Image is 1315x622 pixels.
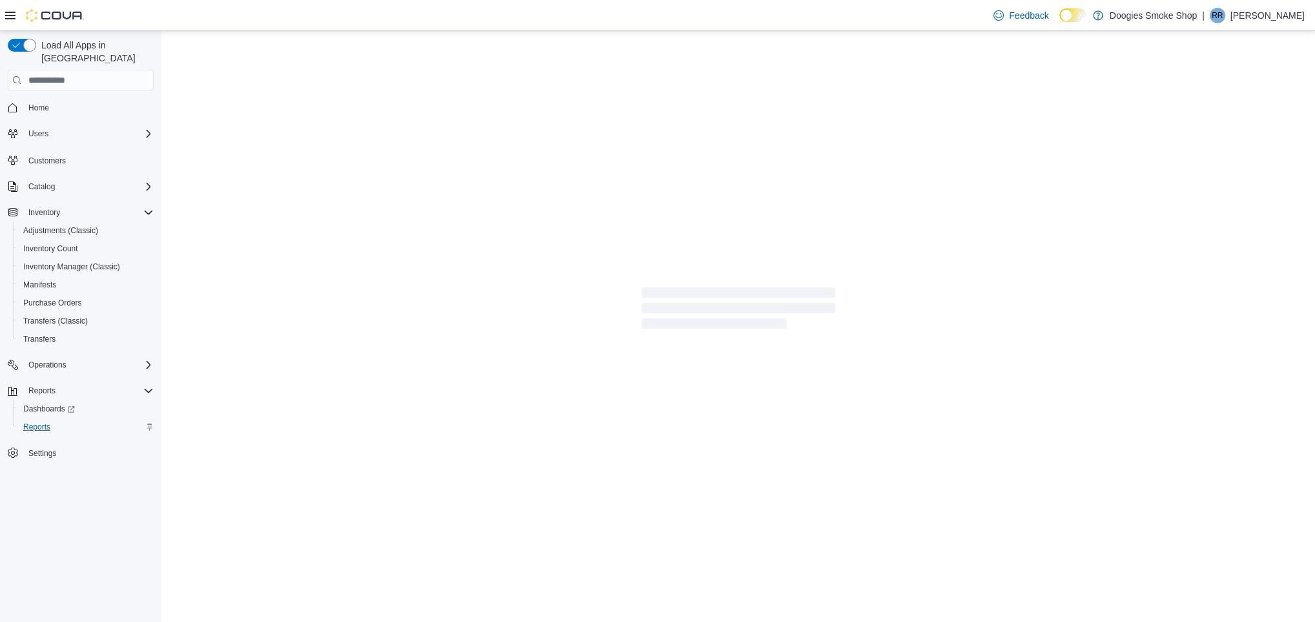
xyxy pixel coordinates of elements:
[23,446,61,461] a: Settings
[18,313,154,329] span: Transfers (Classic)
[28,360,66,370] span: Operations
[23,153,71,169] a: Customers
[18,419,154,435] span: Reports
[988,3,1054,28] a: Feedback
[3,98,159,117] button: Home
[28,156,66,166] span: Customers
[18,295,87,311] a: Purchase Orders
[23,205,65,220] button: Inventory
[23,152,154,168] span: Customers
[23,179,154,194] span: Catalog
[3,150,159,169] button: Customers
[23,334,56,344] span: Transfers
[3,203,159,222] button: Inventory
[18,277,61,293] a: Manifests
[1110,8,1197,23] p: Doogies Smoke Shop
[23,404,75,414] span: Dashboards
[23,225,98,236] span: Adjustments (Classic)
[13,312,159,330] button: Transfers (Classic)
[18,419,56,435] a: Reports
[23,179,60,194] button: Catalog
[18,277,154,293] span: Manifests
[13,240,159,258] button: Inventory Count
[13,258,159,276] button: Inventory Manager (Classic)
[642,290,835,331] span: Loading
[13,400,159,418] a: Dashboards
[18,241,154,256] span: Inventory Count
[1202,8,1205,23] p: |
[18,259,125,275] a: Inventory Manager (Classic)
[13,330,159,348] button: Transfers
[18,331,154,347] span: Transfers
[28,103,49,113] span: Home
[18,401,154,417] span: Dashboards
[1212,8,1223,23] span: RR
[23,445,154,461] span: Settings
[3,178,159,196] button: Catalog
[23,205,154,220] span: Inventory
[23,280,56,290] span: Manifests
[18,223,154,238] span: Adjustments (Classic)
[1210,8,1225,23] div: Ryan Redeye
[13,276,159,294] button: Manifests
[18,259,154,275] span: Inventory Manager (Classic)
[23,422,50,432] span: Reports
[8,93,154,496] nav: Complex example
[23,99,154,116] span: Home
[18,241,83,256] a: Inventory Count
[23,126,54,141] button: Users
[23,126,154,141] span: Users
[23,383,154,399] span: Reports
[1009,9,1048,22] span: Feedback
[3,125,159,143] button: Users
[13,418,159,436] button: Reports
[18,295,154,311] span: Purchase Orders
[18,313,93,329] a: Transfers (Classic)
[23,383,61,399] button: Reports
[18,401,80,417] a: Dashboards
[28,207,60,218] span: Inventory
[13,222,159,240] button: Adjustments (Classic)
[23,100,54,116] a: Home
[36,39,154,65] span: Load All Apps in [GEOGRAPHIC_DATA]
[18,223,103,238] a: Adjustments (Classic)
[3,444,159,462] button: Settings
[1059,22,1060,23] span: Dark Mode
[28,129,48,139] span: Users
[23,357,72,373] button: Operations
[23,298,82,308] span: Purchase Orders
[3,382,159,400] button: Reports
[13,294,159,312] button: Purchase Orders
[23,316,88,326] span: Transfers (Classic)
[23,357,154,373] span: Operations
[23,244,78,254] span: Inventory Count
[1230,8,1305,23] p: [PERSON_NAME]
[28,448,56,459] span: Settings
[3,356,159,374] button: Operations
[28,386,56,396] span: Reports
[23,262,120,272] span: Inventory Manager (Classic)
[1059,8,1086,22] input: Dark Mode
[18,331,61,347] a: Transfers
[28,181,55,192] span: Catalog
[26,9,84,22] img: Cova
